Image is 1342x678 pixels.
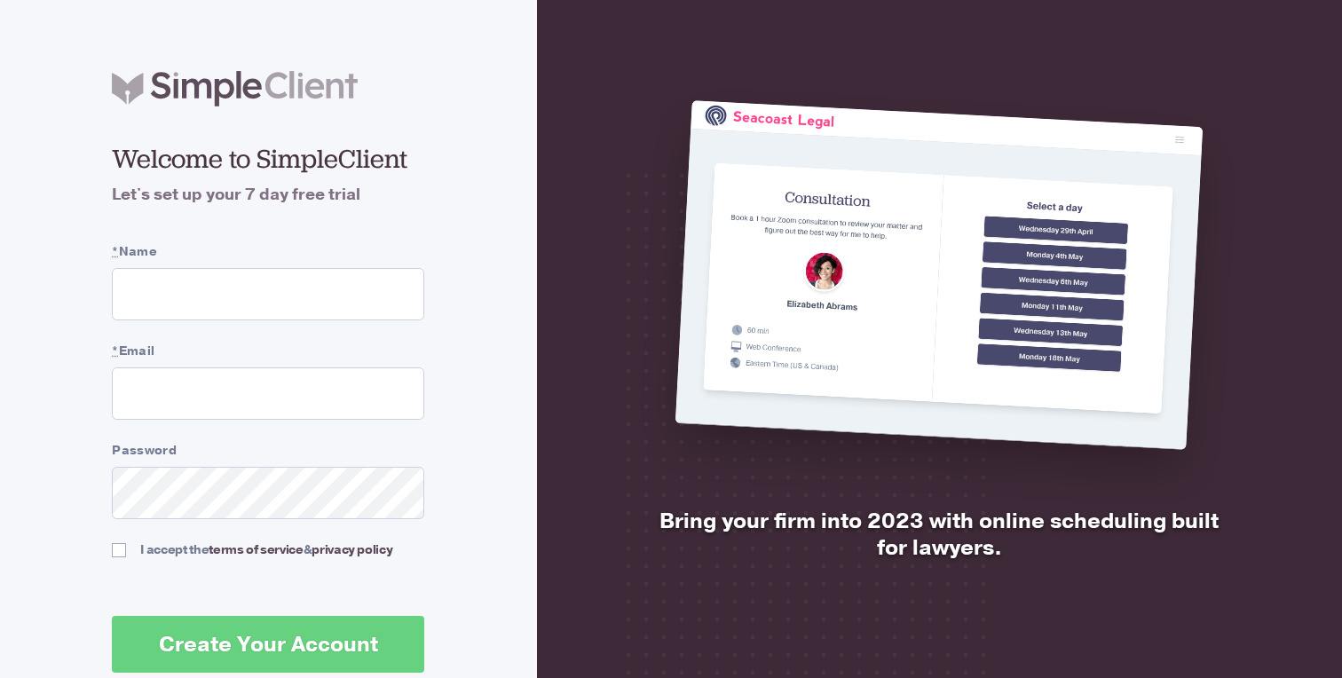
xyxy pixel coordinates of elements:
abbr: required [112,243,118,260]
h2: Bring your firm into 2023 with online scheduling built for lawyers. [651,508,1228,561]
a: terms of service [209,541,303,558]
input: I accept theterms of service&privacy policy [112,543,126,557]
a: privacy policy [312,541,392,558]
button: Create Your Account [112,616,424,673]
label: Password [112,441,424,460]
label: Name [112,242,424,261]
h4: Let's set up your 7 day free trial [112,183,424,207]
label: Email [112,342,424,360]
img: SimpleClient is the easiest online scheduler for lawyers [675,100,1203,450]
abbr: required [112,343,118,359]
h2: Welcome to SimpleClient [112,142,424,176]
div: I accept the & [140,540,392,559]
